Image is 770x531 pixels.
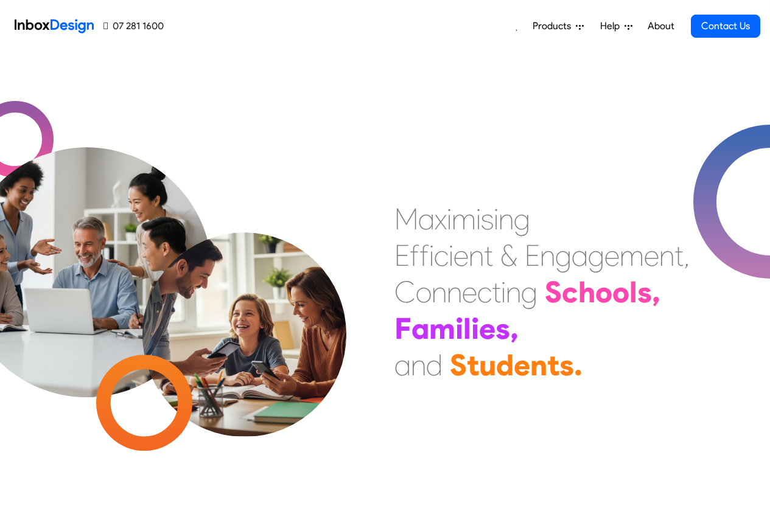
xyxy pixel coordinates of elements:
div: f [410,237,419,274]
div: s [637,274,652,310]
div: g [521,274,537,310]
div: . [574,347,583,383]
div: o [612,274,629,310]
div: o [416,274,432,310]
a: Help [595,14,637,38]
div: n [447,274,462,310]
div: m [429,310,455,347]
div: g [588,237,604,274]
div: e [644,237,659,274]
div: g [514,201,530,237]
div: d [496,347,514,383]
div: n [506,274,521,310]
div: s [481,201,494,237]
div: a [572,237,588,274]
div: c [562,274,578,310]
div: C [394,274,416,310]
div: i [494,201,499,237]
div: e [514,347,530,383]
div: x [435,201,447,237]
div: a [394,347,411,383]
div: n [432,274,447,310]
div: e [604,237,620,274]
div: e [479,310,495,347]
div: i [449,237,453,274]
div: a [418,201,435,237]
div: E [525,237,540,274]
a: Products [528,14,589,38]
div: , [684,237,690,274]
div: d [426,347,443,383]
div: l [629,274,637,310]
div: i [455,310,463,347]
div: s [559,347,574,383]
div: n [469,237,484,274]
div: f [419,237,429,274]
div: i [471,310,479,347]
div: o [595,274,612,310]
div: c [477,274,492,310]
div: m [620,237,644,274]
div: M [394,201,418,237]
img: parents_with_child.png [117,182,372,437]
span: Help [600,19,625,33]
div: , [510,310,519,347]
div: t [484,237,493,274]
div: , [652,274,660,310]
div: n [540,237,555,274]
div: t [674,237,684,274]
div: Maximising Efficient & Engagement, Connecting Schools, Families, and Students. [394,201,690,383]
div: i [429,237,434,274]
div: t [467,347,479,383]
a: Contact Us [691,15,760,38]
div: c [434,237,449,274]
div: l [463,310,471,347]
a: 07 281 1600 [103,19,164,33]
div: a [411,310,429,347]
div: i [501,274,506,310]
div: e [462,274,477,310]
div: n [411,347,426,383]
div: E [394,237,410,274]
div: n [530,347,547,383]
div: i [447,201,452,237]
div: m [452,201,476,237]
div: s [495,310,510,347]
div: & [500,237,517,274]
span: Products [533,19,576,33]
div: t [547,347,559,383]
div: u [479,347,496,383]
div: S [450,347,467,383]
div: g [555,237,572,274]
div: S [545,274,562,310]
div: e [453,237,469,274]
div: h [578,274,595,310]
div: n [499,201,514,237]
div: n [659,237,674,274]
a: About [644,14,677,38]
div: F [394,310,411,347]
div: i [476,201,481,237]
div: t [492,274,501,310]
